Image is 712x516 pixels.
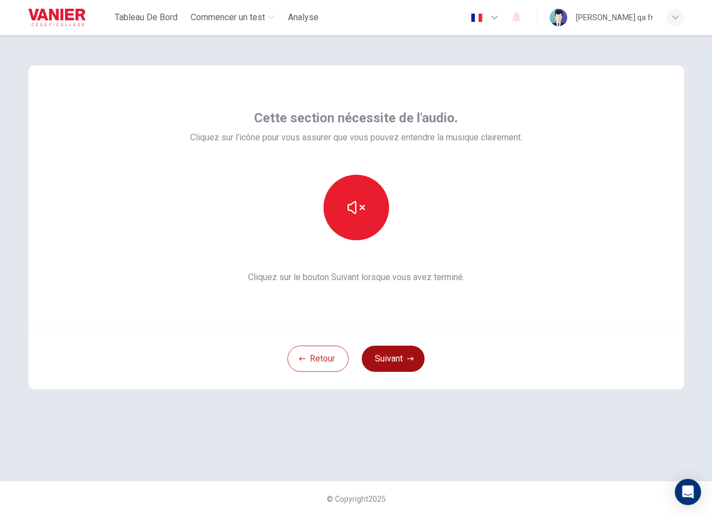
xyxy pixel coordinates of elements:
[110,8,182,27] button: Tableau de bord
[287,346,349,372] button: Retour
[186,8,279,27] button: Commencer un test
[576,11,654,24] div: [PERSON_NAME] qa fr
[190,271,522,284] span: Cliquez sur le bouton Suivant lorsque vous avez terminé.
[362,346,425,372] button: Suivant
[675,479,701,505] div: Open Intercom Messenger
[327,495,386,503] span: © Copyright 2025
[190,131,522,144] span: Cliquez sur l'icône pour vous assurer que vous pouvez entendre la musique clairement.
[288,11,319,24] span: Analyse
[470,14,484,22] img: fr
[191,11,265,24] span: Commencer un test
[115,11,178,24] span: Tableau de bord
[28,7,86,28] img: Vanier logo
[284,8,323,27] button: Analyse
[254,109,458,127] span: Cette section nécessite de l'audio.
[28,7,111,28] a: Vanier logo
[550,9,567,26] img: Profile picture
